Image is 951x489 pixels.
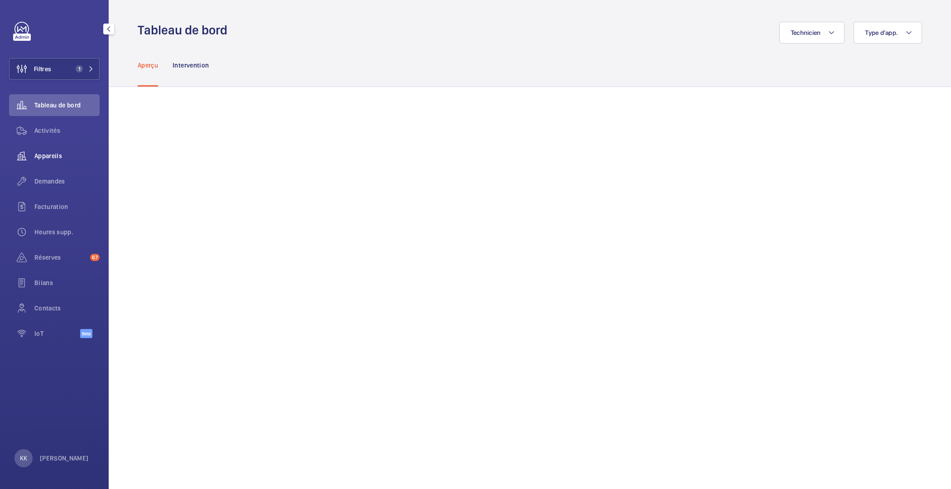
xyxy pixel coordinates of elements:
[34,228,100,237] span: Heures supp.
[34,64,51,73] span: Filtres
[34,126,100,135] span: Activités
[9,58,100,80] button: Filtres1
[34,304,100,313] span: Contacts
[791,29,821,36] span: Technicien
[173,61,209,70] p: Intervention
[34,101,100,110] span: Tableau de bord
[40,454,89,463] p: [PERSON_NAME]
[20,454,27,463] p: KK
[76,65,83,73] span: 1
[34,278,100,287] span: Bilans
[90,254,100,261] span: 67
[80,329,92,338] span: Beta
[34,202,100,211] span: Facturation
[779,22,845,44] button: Technicien
[854,22,922,44] button: Type d'app.
[34,177,100,186] span: Demandes
[34,151,100,160] span: Appareils
[138,22,233,39] h1: Tableau de bord
[865,29,898,36] span: Type d'app.
[34,253,86,262] span: Réserves
[138,61,158,70] p: Aperçu
[34,329,80,338] span: IoT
